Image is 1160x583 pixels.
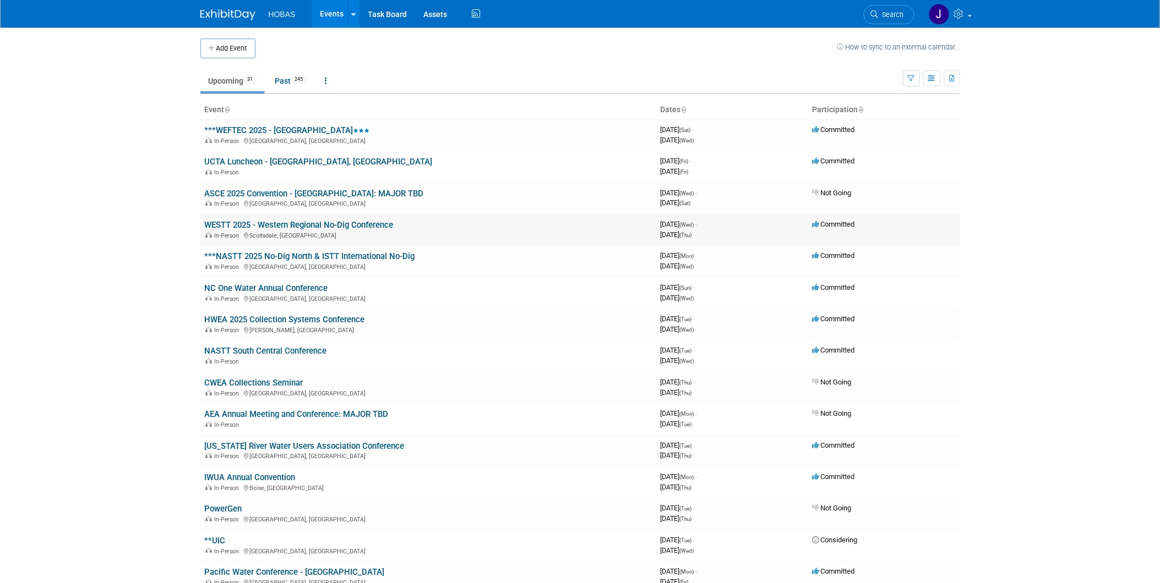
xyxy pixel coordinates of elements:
span: [DATE] [661,378,695,386]
span: [DATE] [661,504,695,512]
span: 245 [292,75,307,84]
span: (Tue) [680,421,692,427]
span: HOBAS [269,10,296,19]
span: Not Going [813,378,852,386]
span: Not Going [813,504,852,512]
span: (Mon) [680,569,694,575]
span: In-Person [215,263,243,271]
img: In-Person Event [205,358,212,364]
div: [GEOGRAPHIC_DATA], [GEOGRAPHIC_DATA] [205,546,652,555]
a: IWUA Annual Convention [205,472,296,482]
span: In-Person [215,169,243,176]
span: In-Person [215,137,243,145]
span: - [694,378,695,386]
div: [GEOGRAPHIC_DATA], [GEOGRAPHIC_DATA] [205,451,652,460]
span: (Wed) [680,222,694,228]
span: - [696,409,698,417]
span: Committed [813,251,855,260]
span: (Wed) [680,327,694,333]
span: (Wed) [680,263,694,269]
span: - [696,251,698,260]
span: [DATE] [661,189,698,197]
img: In-Person Event [205,169,212,174]
span: [DATE] [661,283,695,291]
img: In-Person Event [205,295,212,301]
span: Not Going [813,409,852,417]
span: In-Person [215,453,243,460]
span: - [690,157,692,165]
img: In-Person Event [205,137,212,143]
a: How to sync to an external calendar... [837,43,960,51]
img: In-Person Event [205,390,212,395]
div: [GEOGRAPHIC_DATA], [GEOGRAPHIC_DATA] [205,199,652,207]
img: In-Person Event [205,327,212,332]
span: In-Person [215,485,243,492]
span: (Tue) [680,537,692,543]
img: In-Person Event [205,232,212,238]
span: [DATE] [661,356,694,365]
span: (Tue) [680,316,692,322]
span: - [696,472,698,481]
button: Add Event [200,38,255,58]
span: (Tue) [680,443,692,449]
span: In-Person [215,295,243,302]
span: - [694,441,695,449]
div: [GEOGRAPHIC_DATA], [GEOGRAPHIC_DATA] [205,136,652,145]
span: [DATE] [661,567,698,575]
span: [DATE] [661,388,692,397]
span: Committed [813,567,855,575]
span: Committed [813,346,855,354]
a: PowerGen [205,504,242,514]
img: In-Person Event [205,200,212,206]
img: In-Person Event [205,453,212,458]
span: (Wed) [680,548,694,554]
img: In-Person Event [205,421,212,427]
span: (Thu) [680,380,692,386]
a: CWEA Collections Seminar [205,378,303,388]
span: - [693,125,694,134]
img: ExhibitDay [200,9,255,20]
span: Committed [813,283,855,291]
span: [DATE] [661,514,692,522]
span: (Wed) [680,137,694,144]
div: Boise, [GEOGRAPHIC_DATA] [205,483,652,492]
div: [GEOGRAPHIC_DATA], [GEOGRAPHIC_DATA] [205,514,652,523]
span: [DATE] [661,294,694,302]
span: (Tue) [680,505,692,512]
span: [DATE] [661,409,698,417]
span: - [694,315,695,323]
span: Committed [813,315,855,323]
a: Sort by Start Date [681,105,687,114]
span: [DATE] [661,262,694,270]
img: In-Person Event [205,263,212,269]
span: In-Person [215,200,243,207]
span: (Thu) [680,390,692,396]
span: [DATE] [661,483,692,491]
img: In-Person Event [205,485,212,490]
a: ***WEFTEC 2025 - [GEOGRAPHIC_DATA] [205,125,370,135]
img: In-Person Event [205,516,212,521]
span: [DATE] [661,536,695,544]
span: - [694,283,695,291]
span: In-Person [215,358,243,365]
span: (Tue) [680,348,692,354]
span: Not Going [813,189,852,197]
span: Search [879,10,904,19]
span: (Mon) [680,411,694,417]
span: (Thu) [680,516,692,522]
img: Jennifer Jensen [929,4,950,25]
span: - [696,189,698,197]
span: [DATE] [661,325,694,333]
span: [DATE] [661,220,698,228]
span: (Thu) [680,232,692,238]
img: In-Person Event [205,548,212,553]
span: Considering [813,536,858,544]
span: (Thu) [680,453,692,459]
span: 31 [244,75,257,84]
span: (Wed) [680,295,694,301]
th: Dates [656,101,808,119]
span: (Mon) [680,474,694,480]
th: Event [200,101,656,119]
span: [DATE] [661,136,694,144]
span: (Wed) [680,190,694,196]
